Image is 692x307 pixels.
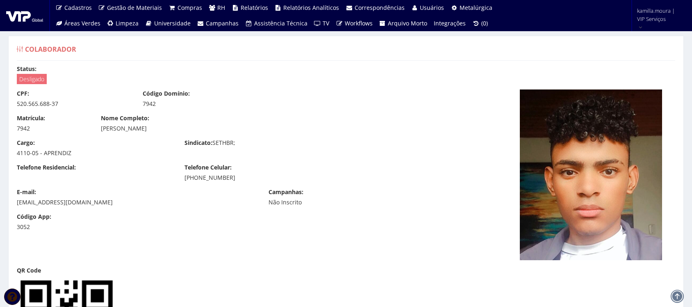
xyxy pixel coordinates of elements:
[101,114,149,122] label: Nome Completo:
[469,16,491,31] a: (0)
[107,4,162,11] span: Gestão de Materiais
[420,4,444,11] span: Usuários
[17,188,36,196] label: E-mail:
[64,4,92,11] span: Cadastros
[178,4,202,11] span: Compras
[355,4,405,11] span: Correspondências
[17,213,51,221] label: Código App:
[311,16,333,31] a: TV
[481,19,488,27] span: (0)
[17,65,36,73] label: Status:
[323,19,329,27] span: TV
[17,114,45,122] label: Matrícula:
[241,4,268,11] span: Relatórios
[17,223,89,231] div: 3052
[388,19,427,27] span: Arquivo Morto
[142,16,194,31] a: Universidade
[116,19,139,27] span: Limpeza
[17,124,89,133] div: 7942
[637,7,681,23] span: kamilla.moura | VIP Serviços
[345,19,373,27] span: Workflows
[269,188,303,196] label: Campanhas:
[178,139,346,149] div: SETHBR;
[17,149,172,157] div: 4110-05 - APRENDIZ
[154,19,191,27] span: Universidade
[332,16,376,31] a: Workflows
[376,16,431,31] a: Arquivo Morto
[283,4,339,11] span: Relatórios Analíticos
[434,19,466,27] span: Integrações
[206,19,239,27] span: Campanhas
[64,19,100,27] span: Áreas Verdes
[184,163,232,172] label: Telefone Celular:
[17,74,47,84] span: Desligado
[143,100,256,108] div: 7942
[17,89,29,98] label: CPF:
[184,174,340,182] div: [PHONE_NUMBER]
[101,124,424,133] div: [PERSON_NAME]
[242,16,311,31] a: Assistência Técnica
[194,16,242,31] a: Campanhas
[17,266,41,275] label: QR Code
[143,89,190,98] label: Código Domínio:
[52,16,104,31] a: Áreas Verdes
[17,139,35,147] label: Cargo:
[104,16,142,31] a: Limpeza
[254,19,307,27] span: Assistência Técnica
[6,9,43,22] img: logo
[217,4,225,11] span: RH
[25,45,76,54] span: Colaborador
[184,139,212,147] label: Sindicato:
[520,89,662,260] img: daniel-aprendizcapturar-16778506866401f83e52b5c.PNG
[17,163,76,172] label: Telefone Residencial:
[460,4,492,11] span: Metalúrgica
[17,100,130,108] div: 520.565.688-37
[269,198,382,206] div: Não Inscrito
[430,16,469,31] a: Integrações
[17,198,256,206] div: [EMAIL_ADDRESS][DOMAIN_NAME]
